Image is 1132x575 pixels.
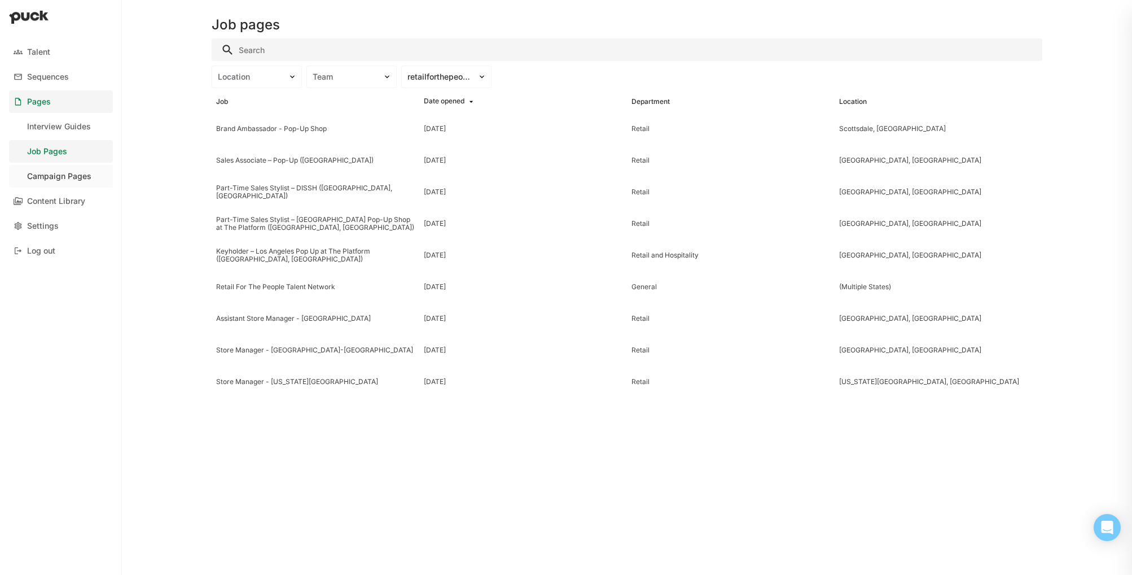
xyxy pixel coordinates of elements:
[212,38,1042,61] input: Search
[839,188,1038,196] div: [GEOGRAPHIC_DATA], [GEOGRAPHIC_DATA]
[839,315,1038,323] div: [GEOGRAPHIC_DATA], [GEOGRAPHIC_DATA]
[216,315,415,323] div: Assistant Store Manager - [GEOGRAPHIC_DATA]
[839,125,1038,133] div: Scottsdale, [GEOGRAPHIC_DATA]
[27,122,91,132] div: Interview Guides
[839,378,1038,386] div: [US_STATE][GEOGRAPHIC_DATA], [GEOGRAPHIC_DATA]
[27,246,55,256] div: Log out
[216,98,228,106] div: Job
[407,72,472,82] div: retailforthepeople
[1094,514,1121,541] div: Open Intercom Messenger
[9,140,113,163] a: Job Pages
[631,346,830,354] div: Retail
[27,221,59,231] div: Settings
[216,125,415,133] div: Brand Ambassador - Pop-Up Shop
[424,378,446,386] div: [DATE]
[216,247,415,264] div: Keyholder – Los Angeles Pop Up at The Platform ([GEOGRAPHIC_DATA], [GEOGRAPHIC_DATA])
[424,315,446,323] div: [DATE]
[313,72,377,82] div: Team
[218,72,282,82] div: Location
[216,156,415,164] div: Sales Associate – Pop-Up ([GEOGRAPHIC_DATA])
[27,72,69,82] div: Sequences
[9,215,113,237] a: Settings
[631,125,830,133] div: Retail
[839,283,1038,291] div: (Multiple States)
[216,216,415,232] div: Part-Time Sales Stylist – [GEOGRAPHIC_DATA] Pop-Up Shop at The Platform ([GEOGRAPHIC_DATA], [GEOG...
[424,188,446,196] div: [DATE]
[631,251,830,259] div: Retail and Hospitality
[839,98,867,106] div: Location
[9,165,113,188] a: Campaign Pages
[424,220,446,228] div: [DATE]
[424,283,446,291] div: [DATE]
[839,346,1038,354] div: [GEOGRAPHIC_DATA], [GEOGRAPHIC_DATA]
[631,156,830,164] div: Retail
[212,18,280,32] h1: Job pages
[424,97,464,106] div: Date opened
[216,378,415,386] div: Store Manager - [US_STATE][GEOGRAPHIC_DATA]
[9,115,113,138] a: Interview Guides
[9,66,113,88] a: Sequences
[631,283,830,291] div: General
[216,346,415,354] div: Store Manager - [GEOGRAPHIC_DATA]-[GEOGRAPHIC_DATA]
[424,346,446,354] div: [DATE]
[631,98,670,106] div: Department
[424,156,446,164] div: [DATE]
[839,251,1038,259] div: [GEOGRAPHIC_DATA], [GEOGRAPHIC_DATA]
[424,125,446,133] div: [DATE]
[839,156,1038,164] div: [GEOGRAPHIC_DATA], [GEOGRAPHIC_DATA]
[424,251,446,259] div: [DATE]
[216,283,415,291] div: Retail For The People Talent Network
[631,378,830,386] div: Retail
[27,197,85,206] div: Content Library
[631,315,830,323] div: Retail
[631,220,830,228] div: Retail
[631,188,830,196] div: Retail
[27,97,51,107] div: Pages
[27,172,91,181] div: Campaign Pages
[216,184,415,201] div: Part-Time Sales Stylist – DISSH ([GEOGRAPHIC_DATA], [GEOGRAPHIC_DATA])
[839,220,1038,228] div: [GEOGRAPHIC_DATA], [GEOGRAPHIC_DATA]
[27,47,50,57] div: Talent
[27,147,67,156] div: Job Pages
[9,41,113,63] a: Talent
[9,190,113,212] a: Content Library
[9,90,113,113] a: Pages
